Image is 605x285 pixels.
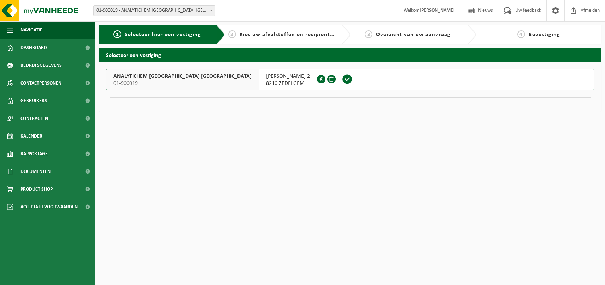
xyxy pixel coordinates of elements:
[20,39,47,57] span: Dashboard
[365,30,372,38] span: 3
[266,80,310,87] span: 8210 ZEDELGEM
[228,30,236,38] span: 2
[99,48,601,62] h2: Selecteer een vestiging
[106,69,594,90] button: ANALYTICHEM [GEOGRAPHIC_DATA] [GEOGRAPHIC_DATA] 01-900019 [PERSON_NAME] 28210 ZEDELGEM
[20,57,62,74] span: Bedrijfsgegevens
[113,73,252,80] span: ANALYTICHEM [GEOGRAPHIC_DATA] [GEOGRAPHIC_DATA]
[20,198,78,216] span: Acceptatievoorwaarden
[376,32,451,37] span: Overzicht van uw aanvraag
[20,180,53,198] span: Product Shop
[125,32,201,37] span: Selecteer hier een vestiging
[20,21,42,39] span: Navigatie
[93,5,215,16] span: 01-900019 - ANALYTICHEM BELGIUM NV - ZEDELGEM
[20,74,61,92] span: Contactpersonen
[113,30,121,38] span: 1
[20,92,47,110] span: Gebruikers
[529,32,560,37] span: Bevestiging
[94,6,215,16] span: 01-900019 - ANALYTICHEM BELGIUM NV - ZEDELGEM
[240,32,337,37] span: Kies uw afvalstoffen en recipiënten
[20,163,51,180] span: Documenten
[419,8,455,13] strong: [PERSON_NAME]
[113,80,252,87] span: 01-900019
[517,30,525,38] span: 4
[20,127,42,145] span: Kalender
[20,110,48,127] span: Contracten
[20,145,48,163] span: Rapportage
[266,73,310,80] span: [PERSON_NAME] 2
